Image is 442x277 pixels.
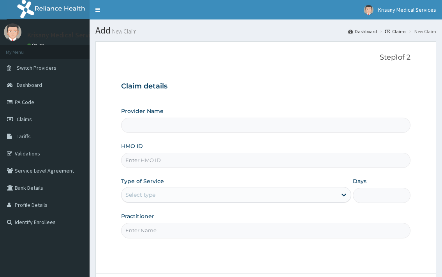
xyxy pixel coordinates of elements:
[364,5,373,15] img: User Image
[121,82,410,91] h3: Claim details
[17,133,31,140] span: Tariffs
[121,153,410,168] input: Enter HMO ID
[4,23,21,41] img: User Image
[353,177,366,185] label: Days
[27,42,46,48] a: Online
[17,81,42,88] span: Dashboard
[121,212,154,220] label: Practitioner
[385,28,406,35] a: Claims
[407,28,436,35] li: New Claim
[27,32,101,39] p: Krisany Medical Services
[121,107,164,115] label: Provider Name
[111,28,137,34] small: New Claim
[125,191,155,199] div: Select type
[95,25,436,35] h1: Add
[121,223,410,238] input: Enter Name
[121,142,143,150] label: HMO ID
[17,116,32,123] span: Claims
[121,53,410,62] p: Step 1 of 2
[378,6,436,13] span: Krisany Medical Services
[348,28,377,35] a: Dashboard
[121,177,164,185] label: Type of Service
[17,64,56,71] span: Switch Providers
